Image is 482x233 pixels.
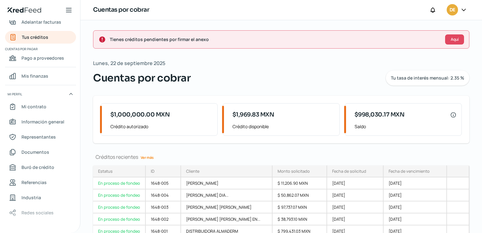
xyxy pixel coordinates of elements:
div: Fecha de vencimiento [389,168,430,174]
a: En proceso de fondeo [93,177,146,189]
span: $998,030.17 MXN [355,111,405,119]
a: Tus créditos [5,31,76,44]
div: [PERSON_NAME] [PERSON_NAME] EN... [181,213,273,225]
span: Referencias [21,178,47,186]
span: Tus créditos [22,33,48,41]
a: Buró de crédito [5,161,76,174]
a: Representantes [5,131,76,143]
a: En proceso de fondeo [93,213,146,225]
span: Tu tasa de interés mensual: 2.35 % [391,76,464,80]
span: $1,969.83 MXN [232,111,274,119]
div: [DATE] [384,177,447,189]
span: Industria [21,194,41,201]
div: Monto solicitado [278,168,310,174]
div: [PERSON_NAME] [PERSON_NAME] [181,201,273,213]
div: $ 97,737.07 MXN [273,201,327,213]
div: [DATE] [327,201,384,213]
span: Lunes, 22 de septiembre 2025 [93,59,165,68]
span: Adelantar facturas [21,18,61,26]
div: [PERSON_NAME] DIA... [181,189,273,201]
a: Documentos [5,146,76,158]
span: Documentos [21,148,49,156]
a: Industria [5,191,76,204]
div: 1648-003 [146,201,181,213]
a: En proceso de fondeo [93,201,146,213]
div: [DATE] [327,177,384,189]
div: [DATE] [384,189,447,201]
div: Cliente [186,168,199,174]
div: [DATE] [327,213,384,225]
span: Crédito disponible [232,122,334,130]
div: 1648-002 [146,213,181,225]
a: Mi contrato [5,100,76,113]
span: Cuentas por pagar [5,46,75,52]
span: Aquí [451,38,459,41]
a: Ver más [138,152,156,162]
h1: Cuentas por cobrar [93,5,149,15]
a: Referencias [5,176,76,189]
div: Créditos recientes [93,153,469,160]
span: Mi contrato [21,103,46,111]
span: Tienes créditos pendientes por firmar el anexo [110,35,440,43]
span: Crédito autorizado [110,122,212,130]
div: Fecha de solicitud [332,168,366,174]
span: Buró de crédito [21,163,54,171]
div: ID [151,168,155,174]
div: $ 38,793.10 MXN [273,213,327,225]
a: Información general [5,116,76,128]
span: Pago a proveedores [21,54,64,62]
a: Redes sociales [5,206,76,219]
a: Mis finanzas [5,70,76,82]
span: Representantes [21,133,56,141]
span: Mis finanzas [21,72,48,80]
span: Colateral [21,224,41,232]
span: Saldo [355,122,456,130]
span: Cuentas por cobrar [93,70,191,86]
div: [DATE] [327,189,384,201]
span: Redes sociales [21,209,54,217]
span: Información general [21,118,64,126]
a: Adelantar facturas [5,16,76,28]
div: [PERSON_NAME] [181,177,273,189]
a: Pago a proveedores [5,52,76,64]
div: $ 11,206.90 MXN [273,177,327,189]
span: DE [450,6,455,14]
div: 1648-004 [146,189,181,201]
div: $ 50,862.07 MXN [273,189,327,201]
a: En proceso de fondeo [93,189,146,201]
div: [DATE] [384,213,447,225]
span: $1,000,000.00 MXN [110,111,170,119]
span: Mi perfil [8,91,22,97]
div: 1648-005 [146,177,181,189]
button: Aquí [445,34,464,45]
div: [DATE] [384,201,447,213]
div: Estatus [98,168,113,174]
